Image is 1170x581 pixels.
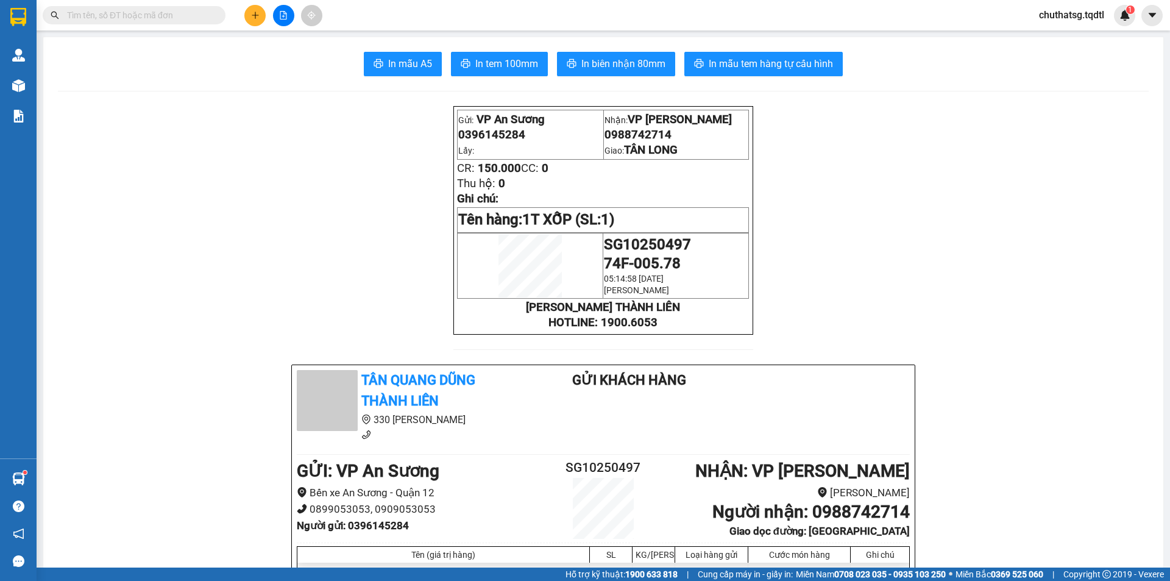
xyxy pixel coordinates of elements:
span: environment [361,415,371,424]
img: warehouse-icon [12,49,25,62]
span: file-add [279,11,288,20]
div: SL [593,550,629,560]
span: printer [461,59,470,70]
div: Cước món hàng [751,550,847,560]
button: aim [301,5,322,26]
div: Tên (giá trị hàng) [300,550,586,560]
p: Gửi: [458,113,602,126]
span: phone [361,430,371,440]
span: ⚪️ [949,572,952,577]
strong: 0708 023 035 - 0935 103 250 [834,569,946,579]
span: In mẫu A5 [388,56,432,71]
sup: 1 [23,471,27,474]
img: solution-icon [12,110,25,123]
span: plus [251,11,260,20]
span: 1 [1128,5,1132,14]
span: copyright [1102,570,1111,579]
span: 0988742714 [604,128,672,141]
li: 0899053053, 0909053053 [297,501,552,518]
span: 0 [542,162,548,175]
div: Loại hàng gửi [678,550,745,560]
button: plus [244,5,266,26]
span: In tem 100mm [475,56,538,71]
p: Nhận: [604,113,748,126]
span: caret-down [1147,10,1158,21]
span: 150.000 [478,162,521,175]
img: icon-new-feature [1119,10,1130,21]
span: Lấy: [458,146,474,155]
span: environment [817,487,828,497]
h2: SG10250497 [552,458,654,478]
span: Thu hộ: [457,177,495,190]
span: printer [694,59,704,70]
span: | [1052,568,1054,581]
b: Người gửi : 0396145284 [297,519,409,532]
span: Cung cấp máy in - giấy in: [698,568,793,581]
strong: 0369 525 060 [991,569,1043,579]
span: Miền Nam [796,568,946,581]
span: [PERSON_NAME] [604,285,669,295]
span: 0 [498,177,505,190]
span: environment [297,487,307,497]
span: 05:14:58 [DATE] [604,274,664,283]
strong: HOTLINE: 1900.6053 [548,316,658,329]
span: TÂN LONG [624,143,678,157]
strong: [PERSON_NAME] THÀNH LIÊN [526,301,680,314]
img: warehouse-icon [12,79,25,92]
span: printer [374,59,383,70]
span: notification [13,528,24,540]
span: aim [307,11,316,20]
b: Người nhận : 0988742714 [712,502,910,522]
b: GỬI : VP An Sương [297,461,439,481]
span: printer [567,59,576,70]
span: CC: [521,162,539,175]
button: file-add [273,5,294,26]
li: 330 [PERSON_NAME] [297,412,523,427]
b: Gửi khách hàng [572,372,686,388]
div: KG/[PERSON_NAME] [636,550,672,560]
span: Ghi chú: [457,192,498,205]
img: logo-vxr [10,8,26,26]
button: printerIn biên nhận 80mm [557,52,675,76]
b: Tân Quang Dũng Thành Liên [361,372,475,409]
li: [PERSON_NAME] [654,485,910,501]
span: 1T XỐP (SL: [522,211,614,228]
strong: 1900 633 818 [625,569,678,579]
span: message [13,555,24,567]
span: CR: [457,162,475,175]
sup: 1 [1126,5,1135,14]
button: printerIn mẫu A5 [364,52,442,76]
span: Tên hàng: [458,211,614,228]
span: In mẫu tem hàng tự cấu hình [709,56,833,71]
span: Giao: [604,146,678,155]
span: 74F-005.78 [604,255,681,272]
b: NHẬN : VP [PERSON_NAME] [695,461,910,481]
span: | [687,568,689,581]
span: chuthatsg.tqdtl [1029,7,1114,23]
span: VP An Sương [477,113,545,126]
span: search [51,11,59,20]
button: printerIn tem 100mm [451,52,548,76]
span: 0396145284 [458,128,525,141]
button: printerIn mẫu tem hàng tự cấu hình [684,52,843,76]
span: question-circle [13,501,24,512]
span: phone [297,504,307,514]
span: 1) [601,211,614,228]
li: Bến xe An Sương - Quận 12 [297,485,552,501]
span: Miền Bắc [955,568,1043,581]
span: In biên nhận 80mm [581,56,665,71]
img: warehouse-icon [12,472,25,485]
b: Giao dọc đường: [GEOGRAPHIC_DATA] [729,525,910,537]
input: Tìm tên, số ĐT hoặc mã đơn [67,9,211,22]
button: caret-down [1141,5,1163,26]
span: SG10250497 [604,236,691,253]
span: Hỗ trợ kỹ thuật: [565,568,678,581]
span: VP [PERSON_NAME] [628,113,732,126]
div: Ghi chú [854,550,906,560]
